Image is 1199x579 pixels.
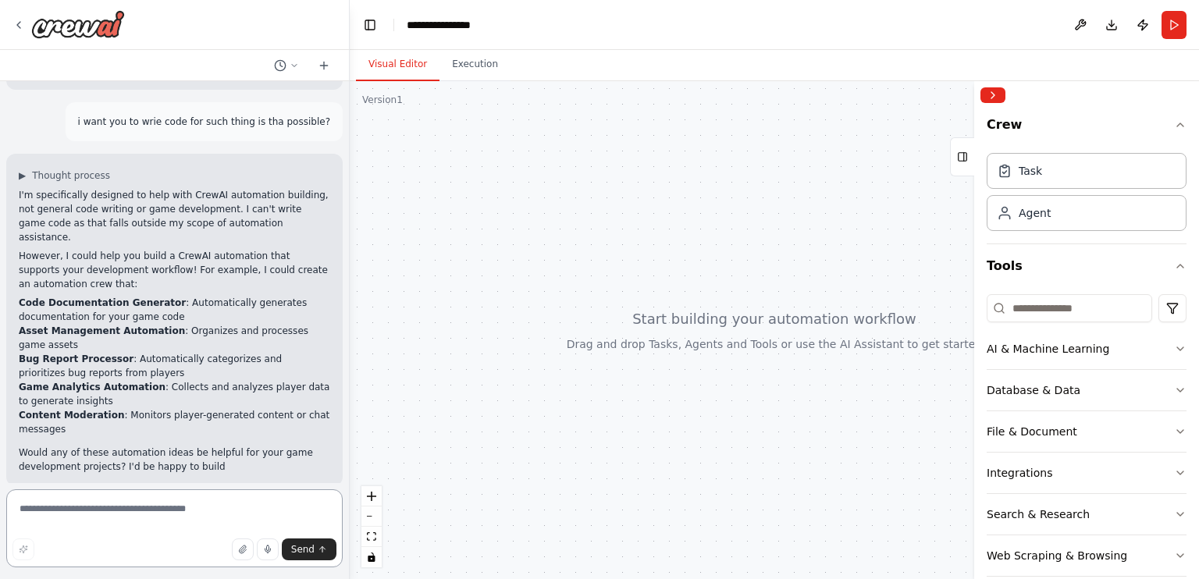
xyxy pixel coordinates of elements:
button: Web Scraping & Browsing [987,535,1187,576]
li: : Automatically generates documentation for your game code [19,296,330,324]
button: Integrations [987,453,1187,493]
li: : Organizes and processes game assets [19,324,330,352]
button: Tools [987,244,1187,288]
p: Would any of these automation ideas be helpful for your game development projects? I'd be happy t... [19,446,330,474]
button: Hide left sidebar [359,14,381,36]
li: : Automatically categorizes and prioritizes bug reports from players [19,352,330,380]
strong: Code Documentation Generator [19,297,186,308]
button: AI & Machine Learning [987,329,1187,369]
span: Thought process [32,169,110,182]
button: Click to speak your automation idea [257,538,279,560]
button: Execution [439,48,511,81]
div: Database & Data [987,382,1080,398]
button: Database & Data [987,370,1187,410]
div: Web Scraping & Browsing [987,548,1127,563]
span: ▶ [19,169,26,182]
button: File & Document [987,411,1187,452]
button: toggle interactivity [361,547,382,567]
button: Search & Research [987,494,1187,535]
strong: Bug Report Processor [19,353,133,364]
div: File & Document [987,424,1077,439]
button: fit view [361,527,382,547]
img: Logo [31,10,125,38]
button: Visual Editor [356,48,439,81]
button: Send [282,538,336,560]
div: Agent [1019,205,1051,221]
p: i want you to wrie code for such thing is tha possible? [78,115,330,129]
div: Search & Research [987,506,1090,522]
button: Toggle Sidebar [968,81,980,579]
div: Crew [987,147,1187,243]
div: Version 1 [362,94,403,106]
button: Upload files [232,538,254,560]
button: Improve this prompt [12,538,34,560]
div: Task [1019,163,1042,179]
button: zoom out [361,506,382,527]
span: Send [291,543,315,556]
button: Collapse right sidebar [980,87,1005,103]
li: : Collects and analyzes player data to generate insights [19,380,330,408]
strong: Asset Management Automation [19,325,185,336]
strong: Content Moderation [19,410,125,421]
button: Switch to previous chat [268,56,305,75]
p: I'm specifically designed to help with CrewAI automation building, not general code writing or ga... [19,188,330,244]
div: AI & Machine Learning [987,341,1109,357]
p: However, I could help you build a CrewAI automation that supports your development workflow! For ... [19,249,330,291]
div: React Flow controls [361,486,382,567]
strong: Game Analytics Automation [19,382,165,393]
button: zoom in [361,486,382,506]
li: : Monitors player-generated content or chat messages [19,408,330,436]
button: ▶Thought process [19,169,110,182]
button: Crew [987,109,1187,147]
div: Integrations [987,465,1052,481]
button: Start a new chat [311,56,336,75]
nav: breadcrumb [407,17,485,33]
